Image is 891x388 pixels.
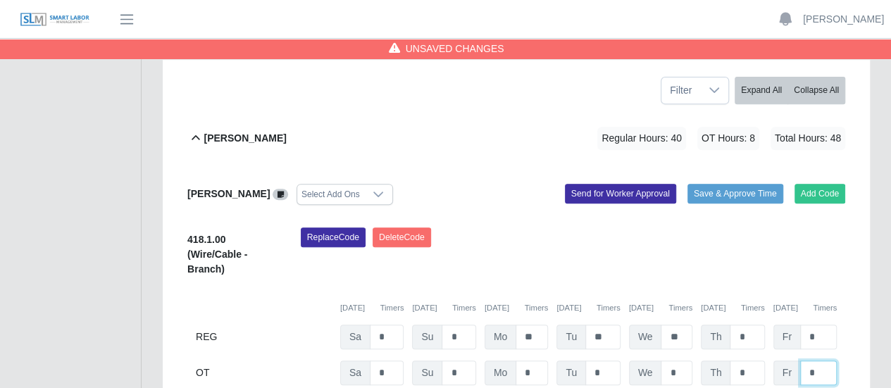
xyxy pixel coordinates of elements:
[597,127,686,150] span: Regular Hours: 40
[20,12,90,27] img: SLM Logo
[297,184,364,204] div: Select Add Ons
[204,131,286,146] b: [PERSON_NAME]
[485,361,516,385] span: Mo
[741,302,765,314] button: Timers
[485,302,548,314] div: [DATE]
[795,184,846,204] button: Add Code
[565,184,676,204] button: Send for Worker Approval
[813,302,837,314] button: Timers
[556,325,586,349] span: Tu
[735,77,788,104] button: Expand All
[629,361,662,385] span: We
[187,110,845,167] button: [PERSON_NAME] Regular Hours: 40 OT Hours: 8 Total Hours: 48
[556,361,586,385] span: Tu
[701,302,764,314] div: [DATE]
[701,325,730,349] span: Th
[412,302,475,314] div: [DATE]
[273,188,288,199] a: View/Edit Notes
[787,77,845,104] button: Collapse All
[485,325,516,349] span: Mo
[340,361,370,385] span: Sa
[773,361,801,385] span: Fr
[773,325,801,349] span: Fr
[196,361,332,385] div: OT
[597,302,621,314] button: Timers
[187,188,270,199] b: [PERSON_NAME]
[773,302,837,314] div: [DATE]
[697,127,759,150] span: OT Hours: 8
[687,184,783,204] button: Save & Approve Time
[412,325,442,349] span: Su
[661,77,700,104] span: Filter
[301,227,366,247] button: ReplaceCode
[187,234,247,275] b: 418.1.00 (Wire/Cable - Branch)
[701,361,730,385] span: Th
[803,12,884,27] a: [PERSON_NAME]
[196,325,332,349] div: REG
[735,77,845,104] div: bulk actions
[629,325,662,349] span: We
[629,302,692,314] div: [DATE]
[340,325,370,349] span: Sa
[556,302,620,314] div: [DATE]
[412,361,442,385] span: Su
[452,302,476,314] button: Timers
[373,227,431,247] button: DeleteCode
[406,42,504,56] span: Unsaved Changes
[340,302,404,314] div: [DATE]
[524,302,548,314] button: Timers
[771,127,845,150] span: Total Hours: 48
[668,302,692,314] button: Timers
[380,302,404,314] button: Timers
